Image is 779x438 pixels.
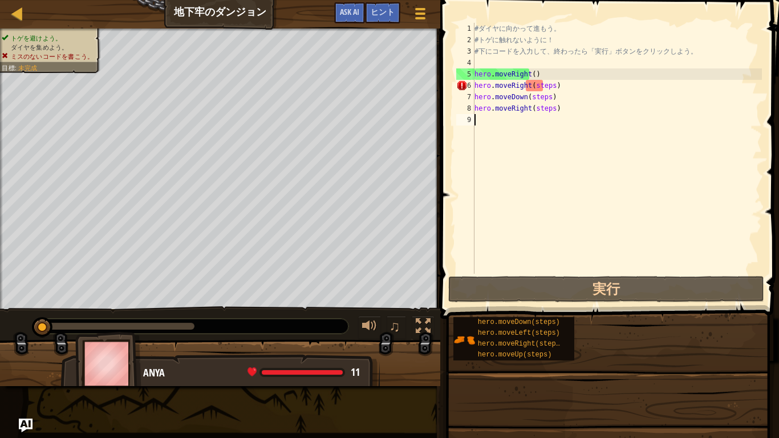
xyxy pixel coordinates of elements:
span: hero.moveLeft(steps) [478,329,560,337]
span: ♫ [389,318,400,335]
div: health: 11 / 11 [248,367,360,378]
div: 9 [456,114,474,125]
span: 11 [351,365,360,379]
li: ダイヤを集めよう。 [2,43,94,52]
span: ヒント [371,6,395,17]
li: ミスのないコードを書こう。 [2,52,94,61]
button: ♫ [387,316,406,339]
span: hero.moveUp(steps) [478,351,552,359]
div: 5 [456,68,474,80]
li: トゲを避けよう。 [2,34,94,43]
button: 実行 [448,276,764,302]
button: Ask AI [334,2,365,23]
button: ゲームメニューを見る [406,2,435,29]
div: 3 [456,46,474,57]
span: Ask AI [340,6,359,17]
span: hero.moveDown(steps) [478,318,560,326]
span: ダイヤを集めよう。 [11,43,68,51]
div: 2 [456,34,474,46]
div: 4 [456,57,474,68]
button: 音量を調整する [358,316,381,339]
span: 目標 [2,64,14,71]
button: Ask AI [19,419,33,432]
span: 未完成 [18,64,38,71]
span: : [15,64,18,71]
div: 8 [456,103,474,114]
span: トゲを避けよう。 [11,34,62,42]
span: hero.moveRight(steps) [478,340,564,348]
div: 6 [456,80,474,91]
div: 1 [456,23,474,34]
img: portrait.png [453,329,475,351]
button: Toggle fullscreen [412,316,435,339]
span: ミスのないコードを書こう。 [11,52,94,60]
div: Anya [143,366,368,380]
div: 7 [456,91,474,103]
img: thang_avatar_frame.png [75,332,141,395]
